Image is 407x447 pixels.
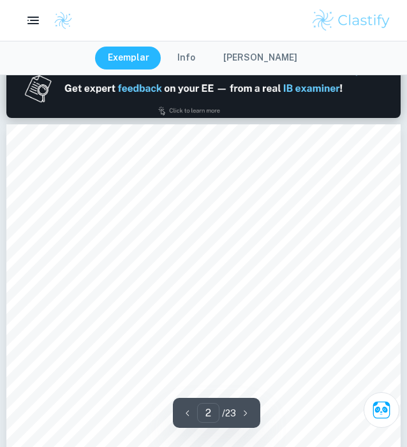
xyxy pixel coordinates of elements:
img: Ad [6,59,401,118]
button: Ask Clai [364,392,399,428]
img: Clastify logo [311,8,392,33]
a: Clastify logo [46,11,73,30]
img: Clastify logo [54,11,73,30]
p: / 23 [222,406,236,420]
button: [PERSON_NAME] [211,47,310,70]
button: Exemplar [95,47,162,70]
button: Info [165,47,208,70]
